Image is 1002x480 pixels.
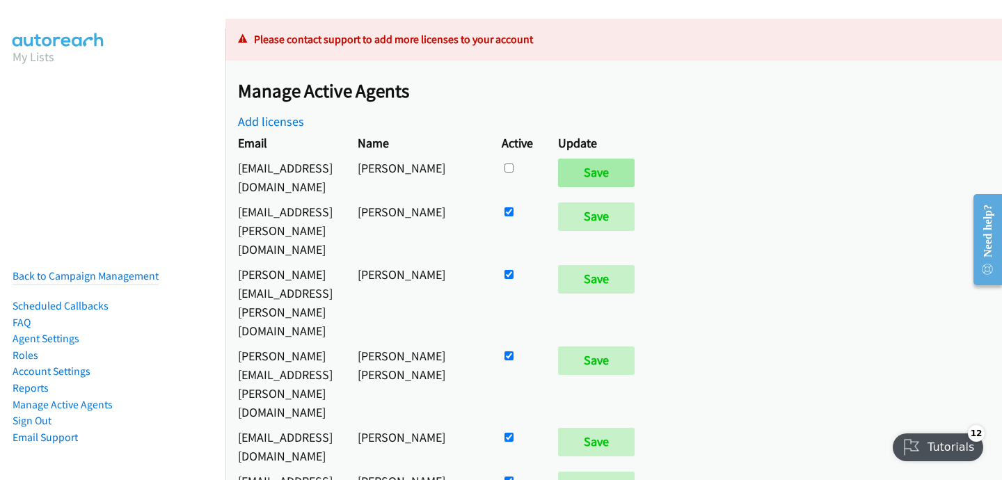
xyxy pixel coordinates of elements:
th: Email [225,131,345,156]
a: Email Support [13,431,78,444]
iframe: Checklist [884,419,992,470]
input: Save [558,346,635,374]
td: [PERSON_NAME][EMAIL_ADDRESS][PERSON_NAME][DOMAIN_NAME] [225,344,345,425]
a: Add licenses [238,113,304,129]
input: Save [558,428,635,456]
p: Please contact support to add more licenses to your account [238,31,989,48]
a: FAQ [13,316,31,329]
a: Agent Settings [13,332,79,345]
td: [EMAIL_ADDRESS][DOMAIN_NAME] [225,425,345,469]
td: [EMAIL_ADDRESS][PERSON_NAME][DOMAIN_NAME] [225,200,345,262]
td: [PERSON_NAME][EMAIL_ADDRESS][PERSON_NAME][DOMAIN_NAME] [225,262,345,344]
td: [PERSON_NAME] [345,425,489,469]
input: Save [558,159,635,186]
a: Manage Active Agents [13,398,113,411]
a: My Lists [13,49,54,65]
a: Back to Campaign Management [13,269,159,282]
a: Scheduled Callbacks [13,299,109,312]
th: Active [489,131,546,156]
th: Update [546,131,653,156]
td: [PERSON_NAME] [345,262,489,344]
a: Reports [13,381,49,394]
input: Save [558,202,635,230]
td: [PERSON_NAME] [345,200,489,262]
a: Account Settings [13,365,90,378]
a: Roles [13,349,38,362]
a: Sign Out [13,414,51,427]
td: [PERSON_NAME] [345,156,489,200]
td: [EMAIL_ADDRESS][DOMAIN_NAME] [225,156,345,200]
h2: Manage Active Agents [238,79,1002,103]
th: Name [345,131,489,156]
td: [PERSON_NAME] [PERSON_NAME] [345,344,489,425]
input: Save [558,265,635,293]
iframe: Resource Center [962,184,1002,295]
